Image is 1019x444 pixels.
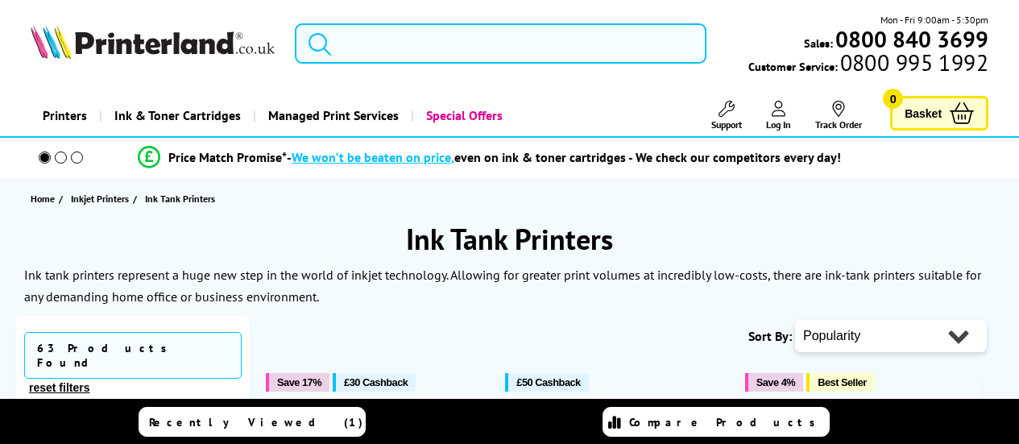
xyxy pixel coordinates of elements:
[31,24,275,62] a: Printerland Logo
[880,12,988,27] span: Mon - Fri 9:00am - 5:30pm
[292,149,454,165] span: We won’t be beaten on price,
[745,373,803,392] button: Save 4%
[71,190,133,207] a: Inkjet Printers
[835,24,988,54] b: 0800 840 3699
[24,267,981,305] p: Ink tank printers represent a huge new step in the world of inkjet technology. Allowing for great...
[748,328,792,344] span: Sort By:
[333,373,416,392] button: £30 Cashback
[890,96,988,131] a: Basket 0
[31,24,275,59] img: Printerland Logo
[411,95,515,136] a: Special Offers
[287,149,841,165] div: - even on ink & toner cartridges - We check our competitors every day!
[516,376,580,388] span: £50 Cashback
[31,95,99,136] a: Printers
[711,101,742,131] a: Support
[818,376,867,388] span: Best Seller
[629,415,824,429] span: Compare Products
[24,380,94,395] button: reset filters
[766,118,791,131] span: Log In
[16,220,1003,258] h1: Ink Tank Printers
[31,190,59,207] a: Home
[804,35,833,51] span: Sales:
[806,373,875,392] button: Best Seller
[168,149,287,165] span: Price Match Promise*
[139,407,366,437] a: Recently Viewed (1)
[99,95,253,136] a: Ink & Toner Cartridges
[266,373,329,392] button: Save 17%
[883,89,903,109] span: 0
[756,376,795,388] span: Save 4%
[603,407,830,437] a: Compare Products
[748,55,988,74] span: Customer Service:
[815,101,862,131] a: Track Order
[71,190,129,207] span: Inkjet Printers
[114,95,241,136] span: Ink & Toner Cartridges
[766,101,791,131] a: Log In
[344,376,408,388] span: £30 Cashback
[833,31,988,47] a: 0800 840 3699
[24,332,242,379] span: 63 Products Found
[277,376,321,388] span: Save 17%
[149,415,363,429] span: Recently Viewed (1)
[711,118,742,131] span: Support
[838,55,988,70] span: 0800 995 1992
[505,373,588,392] button: £50 Cashback
[145,193,215,205] span: Ink Tank Printers
[253,95,411,136] a: Managed Print Services
[8,143,971,172] li: modal_Promise
[905,102,942,124] span: Basket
